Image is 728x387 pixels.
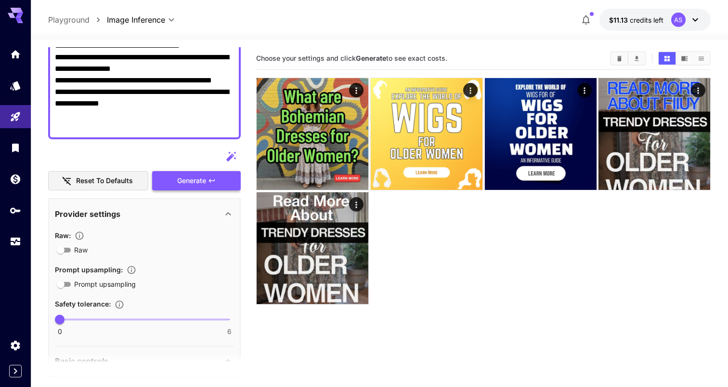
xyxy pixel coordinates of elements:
span: Raw : [55,231,71,240]
span: Prompt upsampling : [55,266,123,274]
button: Show images in grid view [659,52,676,65]
span: Image Inference [107,14,165,26]
p: Provider settings [55,208,120,220]
button: Clear Images [611,52,628,65]
div: Wallet [10,173,21,185]
span: 6 [227,327,232,336]
div: Models [10,80,21,92]
div: Usage [10,236,21,248]
span: Choose your settings and click to see exact costs. [256,54,447,62]
div: Clear ImagesDownload All [610,51,646,66]
img: 9k= [257,192,368,304]
img: 9k= [257,78,368,190]
button: Expand sidebar [9,365,22,377]
div: Provider settings [55,202,234,226]
div: Actions [691,83,705,97]
span: Prompt upsampling [74,279,136,289]
nav: breadcrumb [48,14,107,26]
div: Actions [349,197,364,212]
span: Raw [74,245,88,255]
span: Generate [177,175,206,187]
span: $11.13 [609,16,630,24]
button: Enables automatic enhancement and expansion of the input prompt to improve generation quality and... [123,265,140,275]
span: 0 [58,327,62,336]
div: Actions [463,83,477,97]
button: Generate [152,171,241,191]
button: Reset to defaults [48,171,148,191]
div: Actions [577,83,591,97]
button: Controls the level of post-processing applied to generated images. [71,231,88,240]
button: $11.13333AS [599,9,711,31]
button: Download All [628,52,645,65]
div: Basic controls [55,349,234,373]
div: Settings [10,339,21,351]
button: Show images in video view [676,52,693,65]
span: Safety tolerance : [55,300,111,308]
div: API Keys [10,204,21,216]
img: 9k= [371,78,482,190]
a: Playground [48,14,90,26]
div: Actions [349,83,364,97]
div: $11.13333 [609,15,663,25]
button: Show images in list view [693,52,710,65]
div: Playground [10,111,21,123]
div: Home [10,48,21,60]
div: AS [671,13,686,27]
span: credits left [630,16,663,24]
button: Controls the tolerance level for input and output content moderation. Lower values apply stricter... [111,300,128,309]
div: Show images in grid viewShow images in video viewShow images in list view [658,51,711,66]
b: Generate [356,54,386,62]
div: Library [10,142,21,154]
img: 2Q== [485,78,597,190]
img: 9k= [598,78,710,190]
